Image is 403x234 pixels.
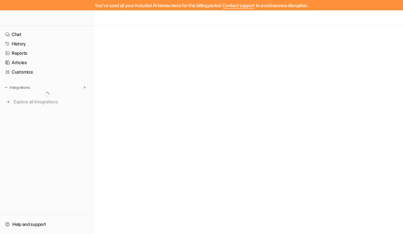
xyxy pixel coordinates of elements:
[14,97,88,107] span: Explore all integrations
[3,67,90,76] a: Customize
[82,85,87,90] img: menu_add.svg
[3,220,90,229] a: Help and support
[10,85,30,90] p: Integrations
[3,39,90,48] a: History
[3,49,90,58] a: Reports
[3,58,90,67] a: Articles
[4,85,8,90] img: expand menu
[3,84,32,91] button: Integrations
[3,30,90,39] a: Chat
[3,97,90,106] a: Explore all integrations
[5,99,12,105] img: explore all integrations
[222,3,255,8] span: Contact support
